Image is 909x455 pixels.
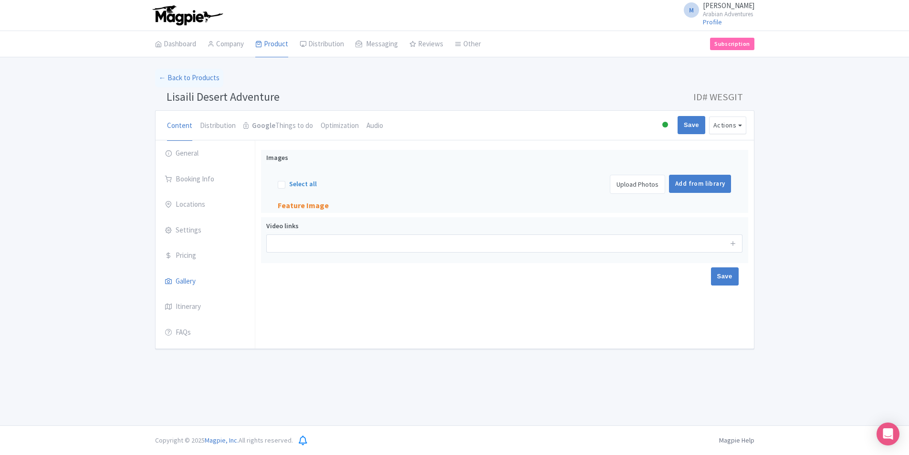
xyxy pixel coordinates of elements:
span: ID# WESGIT [693,87,743,106]
h5: Feature Image [278,201,329,210]
label: Select all [289,179,317,189]
span: Lisaili Desert Adventure [167,89,280,104]
a: Content [167,111,192,141]
div: Open Intercom Messenger [877,423,899,445]
a: Company [208,31,244,58]
div: Copyright © 2025 All rights reserved. [149,435,299,445]
input: Save [711,267,739,286]
a: Messaging [355,31,398,58]
a: Distribution [200,111,236,141]
span: Magpie, Inc. [205,436,239,444]
a: Gallery [156,268,255,295]
a: Other [455,31,481,58]
a: Distribution [300,31,344,58]
a: M [PERSON_NAME] Arabian Adventures [678,2,754,17]
a: Magpie Help [719,436,754,444]
a: Subscription [710,38,754,50]
a: Add from library [669,175,731,193]
span: Video links [266,222,299,230]
strong: Google [252,120,275,131]
a: FAQs [156,319,255,346]
img: logo-ab69f6fb50320c5b225c76a69d11143b.png [150,5,224,26]
span: Images [266,153,288,163]
a: Upload Photos [610,175,665,194]
a: Settings [156,217,255,244]
a: Booking Info [156,166,255,193]
a: ← Back to Products [155,69,223,87]
button: Actions [709,116,746,134]
a: Pricing [156,243,255,269]
a: Dashboard [155,31,196,58]
span: [PERSON_NAME] [703,1,754,10]
a: Itinerary [156,294,255,320]
a: Optimization [321,111,359,141]
a: Locations [156,191,255,218]
a: Product [255,31,288,58]
span: M [684,2,699,18]
a: General [156,140,255,167]
a: GoogleThings to do [243,111,313,141]
a: Profile [703,18,722,26]
input: Save [678,116,705,134]
small: Arabian Adventures [703,11,754,17]
a: Audio [366,111,383,141]
a: Reviews [409,31,443,58]
div: Active [660,118,670,133]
